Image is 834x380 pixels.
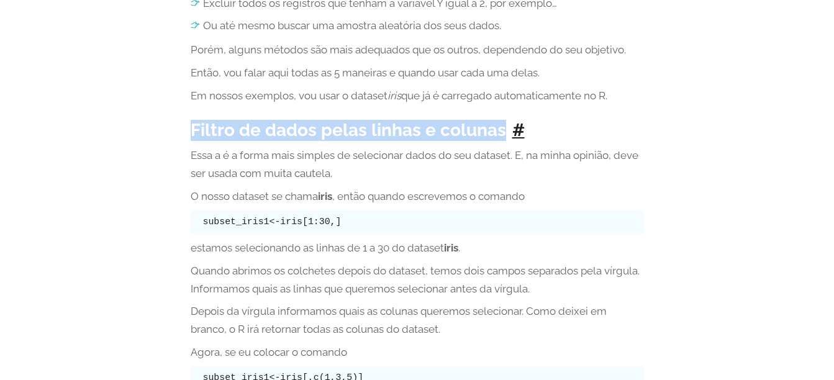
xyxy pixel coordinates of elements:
[203,217,342,227] code: subset_iris1<-iris[1:30,]
[191,239,644,257] p: estamos selecionando as linhas de 1 a 30 do dataset .
[191,64,644,82] p: Então, vou falar aqui todas as 5 maneiras e quando usar cada uma delas.
[191,19,644,32] li: Ou até mesmo buscar uma amostra aleatória dos seus dados.
[191,147,644,183] p: Essa a é a forma mais simples de selecionar dados do seu dataset. E, na minha opinião, deve ser u...
[191,188,644,206] p: O nosso dataset se chama , então quando escrevemos o comando
[191,41,644,59] p: Porém, alguns métodos são mais adequados que os outros, dependendo do seu objetivo.
[444,242,458,254] strong: iris
[191,302,644,338] p: Depois da vírgula informamos quais as colunas queremos selecionar. Como deixei em branco, o R irá...
[388,89,401,102] em: iris
[191,262,644,298] p: Quando abrimos os colchetes depois do dataset, temos dois campos separados pela vírgula. Informam...
[191,87,644,105] p: Em nossos exemplos, vou usar o dataset que já é carregado automaticamente no R.
[318,190,332,202] strong: iris
[191,120,644,141] h3: Filtro de dados pelas linhas e colunas
[191,343,644,361] p: Agora, se eu colocar o comando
